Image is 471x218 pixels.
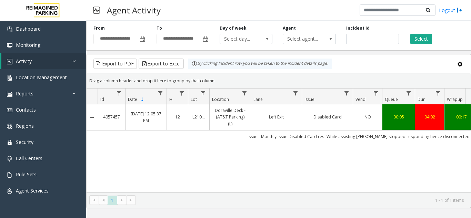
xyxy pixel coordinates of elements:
span: Activity [16,58,32,64]
img: 'icon' [7,91,12,97]
span: Agent Services [16,187,49,194]
a: Doraville Deck - (AT&T Parking) (L) [214,107,247,127]
span: Dur [418,96,425,102]
label: Incident Id [346,25,370,31]
img: 'icon' [7,107,12,113]
span: Select agent... [283,34,325,44]
a: Logout [439,7,462,14]
img: 'icon' [7,59,12,64]
span: Dashboard [16,25,41,32]
a: H Filter Menu [177,89,187,98]
span: Toggle popup [138,34,146,44]
a: Location Filter Menu [240,89,249,98]
button: Export to Excel [139,59,184,69]
div: By clicking Incident row you will be taken to the incident details page. [188,59,332,69]
img: 'icon' [7,124,12,129]
span: NO [364,114,371,120]
span: Vend [355,96,365,102]
span: Lot [191,96,197,102]
h3: Agent Activity [103,2,164,19]
label: Day of week [220,25,247,31]
a: 04:02 [419,114,440,120]
a: Issue Filter Menu [342,89,351,98]
img: 'icon' [7,43,12,48]
a: L21003600 [192,114,205,120]
a: 4057457 [102,114,121,120]
a: Vend Filter Menu [371,89,381,98]
img: 'icon' [7,172,12,178]
a: 12 [171,114,184,120]
a: Disabled Card [306,114,349,120]
img: 'icon' [7,156,12,162]
span: Call Centers [16,155,42,162]
kendo-pager-info: 1 - 1 of 1 items [140,197,464,203]
button: Select [410,34,432,44]
a: Lot Filter Menu [199,89,208,98]
span: Sortable [140,97,145,102]
label: From [93,25,105,31]
a: 00:05 [387,114,411,120]
span: Regions [16,123,34,129]
a: [DATE] 12:05:37 PM [130,111,162,124]
div: Data table [87,89,471,192]
div: Drag a column header and drop it here to group by that column [87,75,471,87]
img: infoIcon.svg [192,61,197,66]
a: Id Filter Menu [114,89,124,98]
label: Agent [283,25,296,31]
span: Id [100,96,104,102]
span: Contacts [16,106,36,113]
span: H [169,96,172,102]
span: Queue [385,96,398,102]
img: 'icon' [7,188,12,194]
span: Wrapup [447,96,463,102]
a: Activity [1,53,86,69]
span: Date [128,96,137,102]
span: Issue [304,96,314,102]
a: Collapse Details [87,115,98,120]
button: Export to PDF [93,59,137,69]
span: Lane [253,96,263,102]
span: Toggle popup [201,34,209,44]
span: Monitoring [16,42,40,48]
a: Lane Filter Menu [291,89,300,98]
a: Left Exit [255,114,298,120]
span: Rule Sets [16,171,37,178]
span: Select day... [220,34,262,44]
span: Location [212,96,229,102]
span: Location Management [16,74,67,81]
img: 'icon' [7,140,12,145]
a: NO [357,114,378,120]
img: 'icon' [7,75,12,81]
img: 'icon' [7,27,12,32]
img: logout [457,7,462,14]
span: Reports [16,90,33,97]
img: pageIcon [93,2,100,19]
span: Security [16,139,33,145]
span: Page 1 [108,196,117,205]
a: Queue Filter Menu [404,89,413,98]
label: To [157,25,162,31]
a: Dur Filter Menu [433,89,443,98]
a: Date Filter Menu [156,89,165,98]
